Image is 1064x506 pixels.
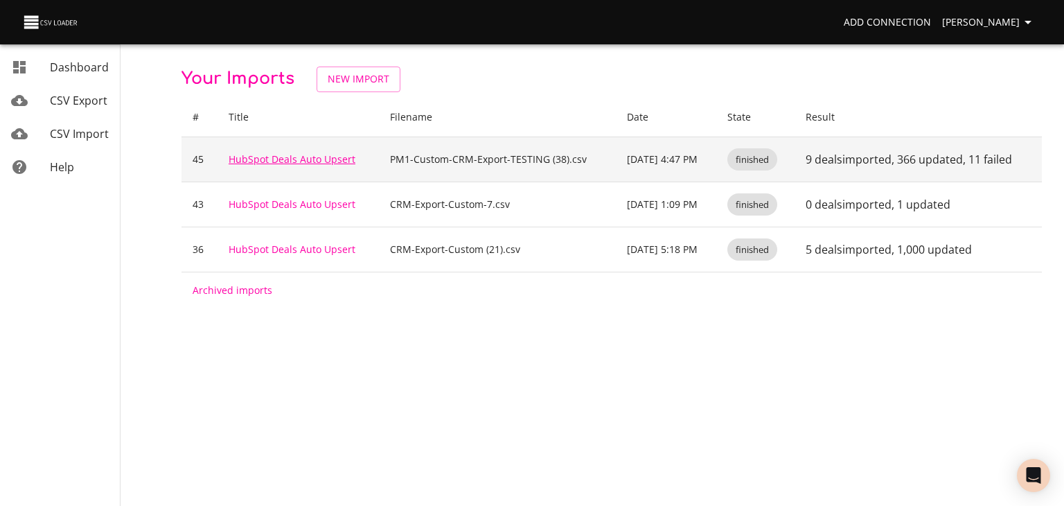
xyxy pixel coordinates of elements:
[806,196,1031,213] p: 0 deals imported , 1 updated
[795,98,1042,137] th: Result
[50,60,109,75] span: Dashboard
[1017,459,1050,492] div: Open Intercom Messenger
[844,14,931,31] span: Add Connection
[806,151,1031,168] p: 9 deals imported , 366 updated , 11 failed
[379,98,616,137] th: Filename
[379,227,616,272] td: CRM-Export-Custom (21).csv
[727,243,777,256] span: finished
[942,14,1036,31] span: [PERSON_NAME]
[193,283,272,297] a: Archived imports
[181,69,294,88] span: Your Imports
[218,98,379,137] th: Title
[181,182,218,227] td: 43
[22,12,80,32] img: CSV Loader
[727,198,777,211] span: finished
[379,137,616,182] td: PM1-Custom-CRM-Export-TESTING (38).csv
[616,137,716,182] td: [DATE] 4:47 PM
[806,241,1031,258] p: 5 deals imported , 1,000 updated
[328,71,389,88] span: New Import
[317,67,400,92] a: New Import
[50,159,74,175] span: Help
[838,10,937,35] a: Add Connection
[379,182,616,227] td: CRM-Export-Custom-7.csv
[616,98,716,137] th: Date
[181,227,218,272] td: 36
[181,137,218,182] td: 45
[616,227,716,272] td: [DATE] 5:18 PM
[50,126,109,141] span: CSV Import
[50,93,107,108] span: CSV Export
[616,182,716,227] td: [DATE] 1:09 PM
[727,153,777,166] span: finished
[181,98,218,137] th: #
[229,152,355,166] a: HubSpot Deals Auto Upsert
[716,98,795,137] th: State
[229,198,355,211] a: HubSpot Deals Auto Upsert
[229,243,355,256] a: HubSpot Deals Auto Upsert
[937,10,1042,35] button: [PERSON_NAME]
